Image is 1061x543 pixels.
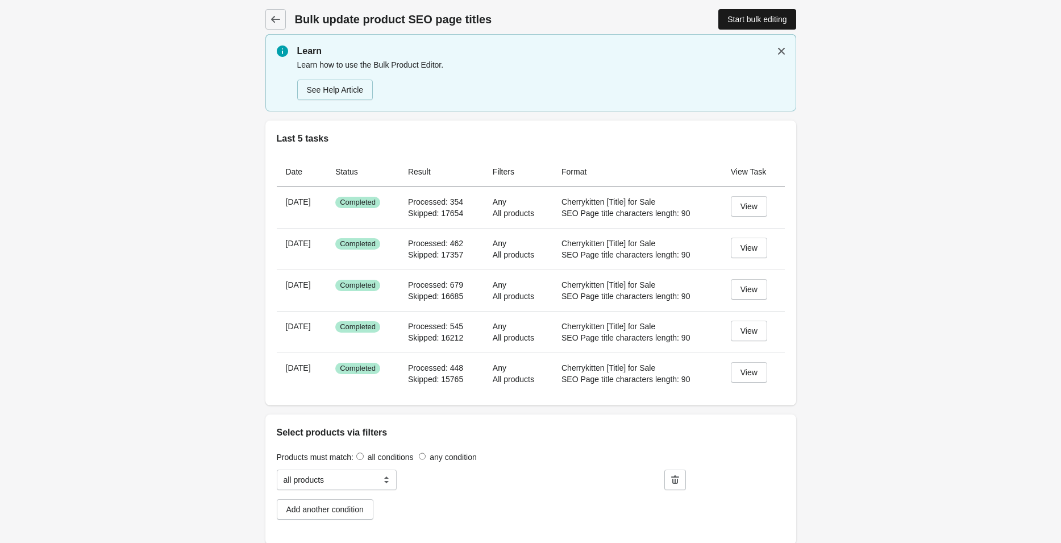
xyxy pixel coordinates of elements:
th: [DATE] [277,187,327,228]
th: Date [277,157,327,187]
td: Cherrykitten [Title] for Sale SEO Page title characters length: 90 [552,353,722,394]
td: Any All products [484,187,552,228]
p: Learn [297,44,785,58]
button: Add another condition [277,499,373,520]
td: Processed: 462 Skipped: 17357 [399,228,484,270]
th: [DATE] [277,228,327,270]
a: View [731,362,767,383]
th: [DATE] [277,270,327,311]
div: View [740,368,758,377]
th: Filters [484,157,552,187]
h2: Last 5 tasks [277,132,785,146]
a: Start bulk editing [718,9,796,30]
a: View [731,279,767,300]
th: [DATE] [277,311,327,353]
div: Add another condition [286,505,364,514]
td: Any All products [484,228,552,270]
td: Cherrykitten [Title] for Sale SEO Page title characters length: 90 [552,311,722,353]
a: View [731,196,767,217]
td: Any All products [484,311,552,353]
span: Completed [335,280,380,291]
a: View [731,321,767,341]
td: Cherrykitten [Title] for Sale SEO Page title characters length: 90 [552,270,722,311]
td: Processed: 679 Skipped: 16685 [399,270,484,311]
h2: Select products via filters [277,426,785,440]
td: Cherrykitten [Title] for Sale SEO Page title characters length: 90 [552,228,722,270]
th: Format [552,157,722,187]
span: Completed [335,363,380,374]
div: View [740,202,758,211]
td: Any All products [484,353,552,394]
td: Processed: 545 Skipped: 16212 [399,311,484,353]
td: Any All products [484,270,552,311]
div: Start bulk editing [727,15,787,24]
div: Products must match: [277,451,785,463]
h1: Bulk update product SEO page titles [295,11,596,27]
a: See Help Article [297,80,373,100]
th: [DATE] [277,353,327,394]
div: View [740,326,758,335]
td: Cherrykitten [Title] for Sale SEO Page title characters length: 90 [552,187,722,228]
label: all conditions [368,453,414,462]
div: View [740,285,758,294]
span: Completed [335,197,380,208]
th: View Task [722,157,785,187]
span: Completed [335,321,380,333]
a: View [731,238,767,258]
td: Processed: 354 Skipped: 17654 [399,187,484,228]
span: Completed [335,238,380,250]
td: Processed: 448 Skipped: 15765 [399,353,484,394]
label: any condition [430,453,477,462]
th: Status [326,157,399,187]
th: Result [399,157,484,187]
div: See Help Article [307,85,364,94]
div: View [740,243,758,252]
div: Learn how to use the Bulk Product Editor. [297,58,785,101]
